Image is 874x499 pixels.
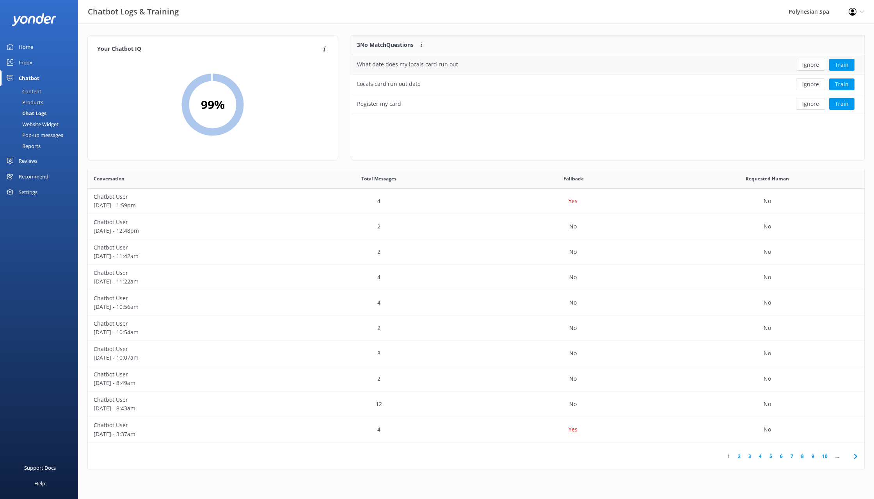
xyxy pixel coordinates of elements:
[569,248,577,256] p: No
[764,248,771,256] p: No
[94,269,276,277] p: Chatbot User
[568,197,577,205] p: Yes
[351,55,864,114] div: grid
[796,78,825,90] button: Ignore
[351,94,864,114] div: row
[764,273,771,282] p: No
[569,324,577,332] p: No
[377,349,380,358] p: 8
[88,189,864,442] div: grid
[357,80,421,88] div: Locals card run out date
[94,379,276,387] p: [DATE] - 8:49am
[377,425,380,434] p: 4
[88,392,864,417] div: row
[19,169,48,184] div: Recommend
[569,273,577,282] p: No
[764,298,771,307] p: No
[755,453,766,460] a: 4
[357,100,401,108] div: Register my card
[94,328,276,337] p: [DATE] - 10:54am
[94,303,276,311] p: [DATE] - 10:56am
[723,453,734,460] a: 1
[94,252,276,260] p: [DATE] - 11:42am
[5,141,41,151] div: Reports
[5,86,41,97] div: Content
[88,5,179,18] h3: Chatbot Logs & Training
[19,55,32,70] div: Inbox
[568,425,577,434] p: Yes
[764,374,771,383] p: No
[5,97,43,108] div: Products
[764,349,771,358] p: No
[94,319,276,328] p: Chatbot User
[829,78,854,90] button: Train
[377,374,380,383] p: 2
[351,75,864,94] div: row
[764,425,771,434] p: No
[88,239,864,265] div: row
[818,453,831,460] a: 10
[34,476,45,491] div: Help
[569,374,577,383] p: No
[5,108,78,119] a: Chat Logs
[94,218,276,226] p: Chatbot User
[19,153,37,169] div: Reviews
[5,130,78,141] a: Pop-up messages
[94,353,276,362] p: [DATE] - 10:07am
[19,39,33,55] div: Home
[94,396,276,404] p: Chatbot User
[377,273,380,282] p: 4
[24,460,56,476] div: Support Docs
[88,290,864,315] div: row
[764,222,771,231] p: No
[569,298,577,307] p: No
[744,453,755,460] a: 3
[764,197,771,205] p: No
[357,41,414,49] p: 3 No Match Questions
[764,324,771,332] p: No
[376,400,382,408] p: 12
[94,192,276,201] p: Chatbot User
[5,141,78,151] a: Reports
[94,201,276,210] p: [DATE] - 1:59pm
[351,55,864,75] div: row
[88,189,864,214] div: row
[94,421,276,429] p: Chatbot User
[94,370,276,379] p: Chatbot User
[201,95,225,114] h2: 99 %
[377,324,380,332] p: 2
[787,453,797,460] a: 7
[569,349,577,358] p: No
[94,404,276,413] p: [DATE] - 8:43am
[377,248,380,256] p: 2
[377,298,380,307] p: 4
[97,45,321,53] h4: Your Chatbot IQ
[377,222,380,231] p: 2
[94,294,276,303] p: Chatbot User
[88,214,864,239] div: row
[5,130,63,141] div: Pop-up messages
[829,59,854,71] button: Train
[5,119,59,130] div: Website Widget
[831,453,843,460] span: ...
[563,175,583,182] span: Fallback
[797,453,808,460] a: 8
[12,13,57,26] img: yonder-white-logo.png
[569,400,577,408] p: No
[5,119,78,130] a: Website Widget
[88,265,864,290] div: row
[94,243,276,252] p: Chatbot User
[829,98,854,110] button: Train
[796,59,825,71] button: Ignore
[5,97,78,108] a: Products
[796,98,825,110] button: Ignore
[361,175,396,182] span: Total Messages
[88,341,864,366] div: row
[764,400,771,408] p: No
[94,345,276,353] p: Chatbot User
[5,108,46,119] div: Chat Logs
[808,453,818,460] a: 9
[19,70,39,86] div: Chatbot
[94,175,124,182] span: Conversation
[746,175,789,182] span: Requested Human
